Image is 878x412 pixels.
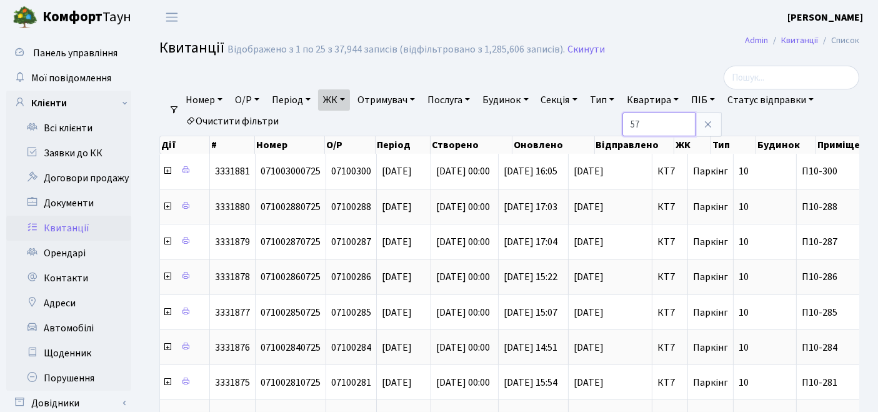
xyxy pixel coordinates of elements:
a: Послуга [422,89,475,111]
span: Таун [42,7,131,28]
span: 10 [739,200,749,214]
button: Переключити навігацію [156,7,187,28]
span: Паркінг [693,376,728,389]
a: Тип [585,89,619,111]
span: П10-281 [802,378,872,388]
span: [DATE] [574,166,647,176]
span: КТ7 [657,378,682,388]
th: Створено [431,136,512,154]
a: Мої повідомлення [6,66,131,91]
span: [DATE] 00:00 [436,164,490,178]
th: Оновлено [512,136,594,154]
span: [DATE] 17:03 [504,200,557,214]
span: Паркінг [693,235,728,249]
span: [DATE] [382,270,412,284]
a: Статус відправки [722,89,819,111]
span: [DATE] [574,378,647,388]
span: [DATE] 00:00 [436,306,490,319]
a: Контакти [6,266,131,291]
span: 10 [739,376,749,389]
th: ЖК [674,136,712,154]
span: Мої повідомлення [31,71,111,85]
a: ПІБ [686,89,720,111]
span: 07100287 [331,235,371,249]
span: 07100285 [331,306,371,319]
th: О/Р [325,136,375,154]
span: [DATE] 00:00 [436,270,490,284]
span: [DATE] 00:00 [436,376,490,389]
a: О/Р [230,89,264,111]
span: [DATE] 17:04 [504,235,557,249]
span: Паркінг [693,306,728,319]
span: П10-288 [802,202,872,212]
span: [DATE] [574,308,647,318]
span: [DATE] [382,376,412,389]
span: 071002850725 [261,306,321,319]
span: 071002880725 [261,200,321,214]
span: 10 [739,164,749,178]
a: Заявки до КК [6,141,131,166]
a: Договори продажу [6,166,131,191]
a: Будинок [477,89,533,111]
span: 3331881 [215,164,250,178]
span: 10 [739,306,749,319]
span: П10-300 [802,166,872,176]
span: [DATE] [574,272,647,282]
span: 3331878 [215,270,250,284]
a: ЖК [318,89,350,111]
span: Паркінг [693,164,728,178]
span: [DATE] [382,164,412,178]
a: Адреси [6,291,131,316]
a: Admin [745,34,768,47]
span: Панель управління [33,46,117,60]
b: Комфорт [42,7,102,27]
a: Номер [181,89,227,111]
a: Клієнти [6,91,131,116]
span: 3331877 [215,306,250,319]
span: [DATE] 14:51 [504,341,557,354]
span: 10 [739,270,749,284]
th: Номер [255,136,325,154]
span: 10 [739,341,749,354]
span: П10-285 [802,308,872,318]
a: Отримувач [352,89,420,111]
img: logo.png [12,5,37,30]
span: КТ7 [657,308,682,318]
a: Панель управління [6,41,131,66]
span: П10-287 [802,237,872,247]
span: 07100281 [331,376,371,389]
th: Тип [711,136,756,154]
span: 3331875 [215,376,250,389]
th: Дії [160,136,210,154]
span: 3331876 [215,341,250,354]
a: Автомобілі [6,316,131,341]
span: [DATE] 15:22 [504,270,557,284]
a: Щоденник [6,341,131,366]
span: 071002860725 [261,270,321,284]
span: [DATE] [382,306,412,319]
span: 071002870725 [261,235,321,249]
a: Орендарі [6,241,131,266]
a: Квитанції [6,216,131,241]
span: 3331879 [215,235,250,249]
span: 07100300 [331,164,371,178]
span: Паркінг [693,200,728,214]
nav: breadcrumb [726,28,878,54]
span: 071003000725 [261,164,321,178]
span: Квитанції [159,37,224,59]
span: 07100286 [331,270,371,284]
th: Відправлено [595,136,674,154]
a: Скинути [567,44,605,56]
span: [DATE] [382,200,412,214]
span: 07100288 [331,200,371,214]
span: 07100284 [331,341,371,354]
a: Документи [6,191,131,216]
span: [DATE] 16:05 [504,164,557,178]
input: Пошук... [724,66,859,89]
th: # [210,136,255,154]
span: П10-284 [802,343,872,353]
li: Список [818,34,859,48]
a: Порушення [6,366,131,391]
span: 071002810725 [261,376,321,389]
a: Квартира [622,89,684,111]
